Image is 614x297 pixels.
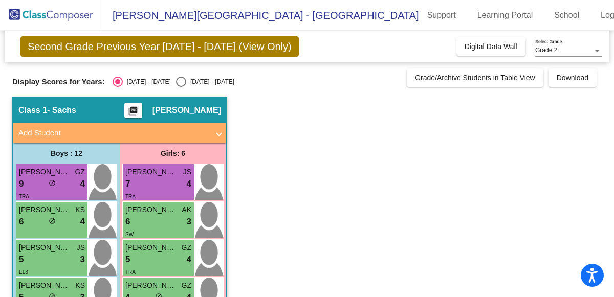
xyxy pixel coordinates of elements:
[12,77,105,86] span: Display Scores for Years:
[125,177,130,191] span: 7
[19,242,70,253] span: [PERSON_NAME]
[183,167,191,177] span: JS
[19,253,24,266] span: 5
[535,47,557,54] span: Grade 2
[125,194,136,199] span: TRA
[182,280,191,291] span: GZ
[465,42,517,51] span: Digital Data Wall
[18,127,209,139] mat-panel-title: Add Student
[19,280,70,291] span: [PERSON_NAME]
[187,215,191,229] span: 3
[125,232,134,237] span: SW
[125,242,177,253] span: [PERSON_NAME]
[125,167,177,177] span: [PERSON_NAME]
[19,269,28,275] span: EL3
[19,177,24,191] span: 9
[407,68,543,87] button: Grade/Archive Students in Table View
[549,68,597,87] button: Download
[546,7,587,24] a: School
[152,105,221,116] span: [PERSON_NAME]
[19,194,29,199] span: TRA
[13,123,226,143] mat-expansion-panel-header: Add Student
[186,77,234,86] div: [DATE] - [DATE]
[19,204,70,215] span: [PERSON_NAME]
[113,77,234,87] mat-radio-group: Select an option
[123,77,171,86] div: [DATE] - [DATE]
[20,36,299,57] span: Second Grade Previous Year [DATE] - [DATE] (View Only)
[124,103,142,118] button: Print Students Details
[75,280,85,291] span: KS
[80,177,85,191] span: 4
[19,167,70,177] span: [PERSON_NAME]
[127,106,139,120] mat-icon: picture_as_pdf
[125,253,130,266] span: 5
[47,105,76,116] span: - Sachs
[182,204,191,215] span: AK
[75,167,85,177] span: GZ
[415,74,535,82] span: Grade/Archive Students in Table View
[187,177,191,191] span: 4
[80,253,85,266] span: 3
[49,179,56,187] span: do_not_disturb_alt
[187,253,191,266] span: 4
[456,37,525,56] button: Digital Data Wall
[469,7,541,24] a: Learning Portal
[182,242,191,253] span: GZ
[102,7,419,24] span: [PERSON_NAME][GEOGRAPHIC_DATA] - [GEOGRAPHIC_DATA]
[125,269,136,275] span: TRA
[120,143,226,164] div: Girls: 6
[125,280,177,291] span: [PERSON_NAME]
[19,215,24,229] span: 6
[75,204,85,215] span: KS
[125,204,177,215] span: [PERSON_NAME]
[419,7,464,24] a: Support
[557,74,588,82] span: Download
[80,215,85,229] span: 4
[125,215,130,229] span: 6
[18,105,47,116] span: Class 1
[13,143,120,164] div: Boys : 12
[49,217,56,224] span: do_not_disturb_alt
[77,242,85,253] span: JS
